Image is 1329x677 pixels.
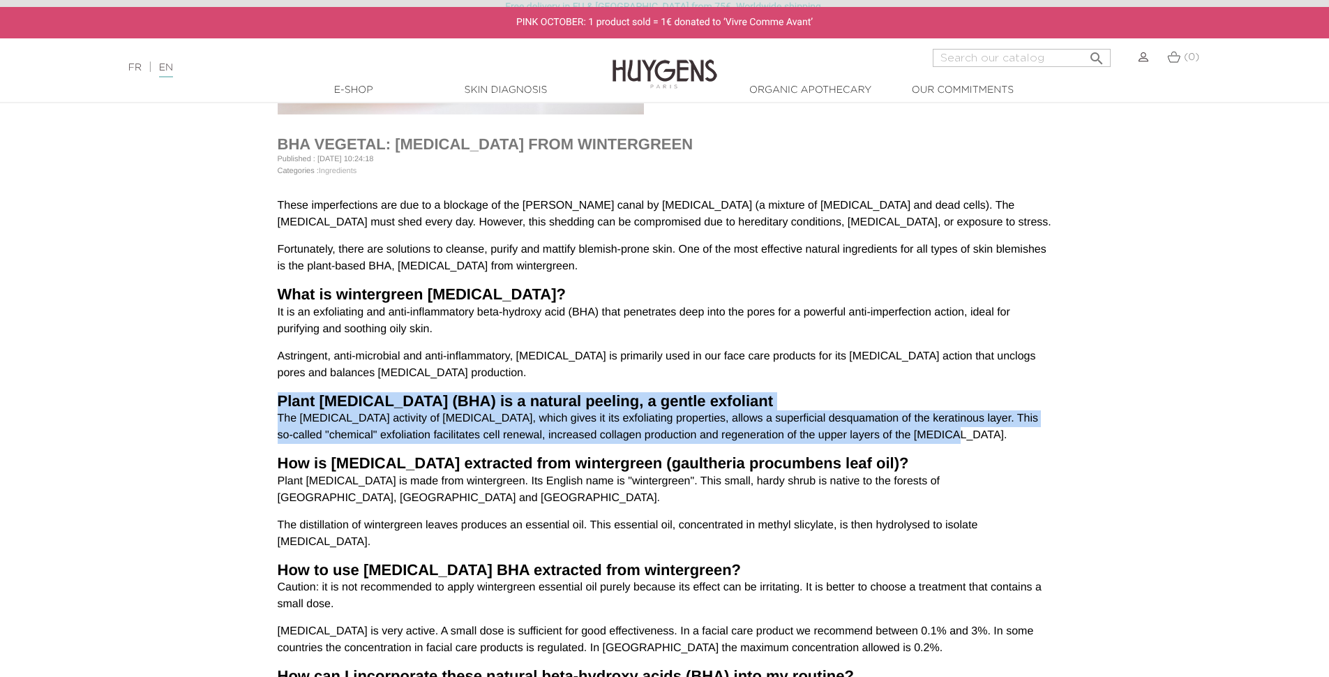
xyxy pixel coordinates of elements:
p: Astringent, anti-microbial and anti-inflammatory, [MEDICAL_DATA] is primarily used in our face ca... [278,348,1052,382]
a: Ingredients [319,167,356,175]
a: FR [128,63,142,73]
span: (0) [1184,52,1199,62]
p: The distillation of wintergreen leaves produces an essential oil. This essential oil, concentrate... [278,517,1052,551]
p: It is an exfoliating and anti-inflammatory beta-hydroxy acid (BHA) that penetrates deep into the ... [278,304,1052,338]
p: Plant [MEDICAL_DATA] is made from wintergreen. Its English name is "wintergreen". This small, har... [278,473,1052,507]
p: Published : [DATE] 10:24:18 Categories : [278,154,1052,177]
p: Caution: it is not recommended to apply wintergreen essential oil purely because its effect can b... [278,579,1052,613]
button:  [1084,45,1109,64]
div: | [121,59,543,76]
input: Search [933,49,1111,67]
img: Huygens [613,37,717,91]
h1: BHA VEGETAL: [MEDICAL_DATA] FROM WINTERGREEN [278,135,1052,154]
a: EN [159,63,173,77]
h1: How to use [MEDICAL_DATA] BHA extracted from wintergreen? [278,561,1052,579]
h1: How is [MEDICAL_DATA] extracted from wintergreen (gaultheria procumbens leaf oil)? [278,454,1052,473]
p: Fortunately, there are solutions to cleanse, purify and mattify blemish-prone skin. One of the mo... [278,241,1052,275]
a: Organic Apothecary [741,83,880,98]
p: The [MEDICAL_DATA] activity of [MEDICAL_DATA], which gives it its exfoliating properties, allows ... [278,410,1052,444]
i:  [1088,46,1105,63]
p: These imperfections are due to a blockage of the [PERSON_NAME] canal by [MEDICAL_DATA] (a mixture... [278,198,1052,231]
p: [MEDICAL_DATA] is very active. A small dose is sufficient for good effectiveness. In a facial car... [278,623,1052,657]
h1: Plant [MEDICAL_DATA] (BHA) is a natural peeling, a gentle exfoliant [278,392,1052,410]
a: Our commitments [893,83,1033,98]
a: E-Shop [284,83,423,98]
h1: What is wintergreen [MEDICAL_DATA]? [278,285,1052,304]
a: Skin Diagnosis [436,83,576,98]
